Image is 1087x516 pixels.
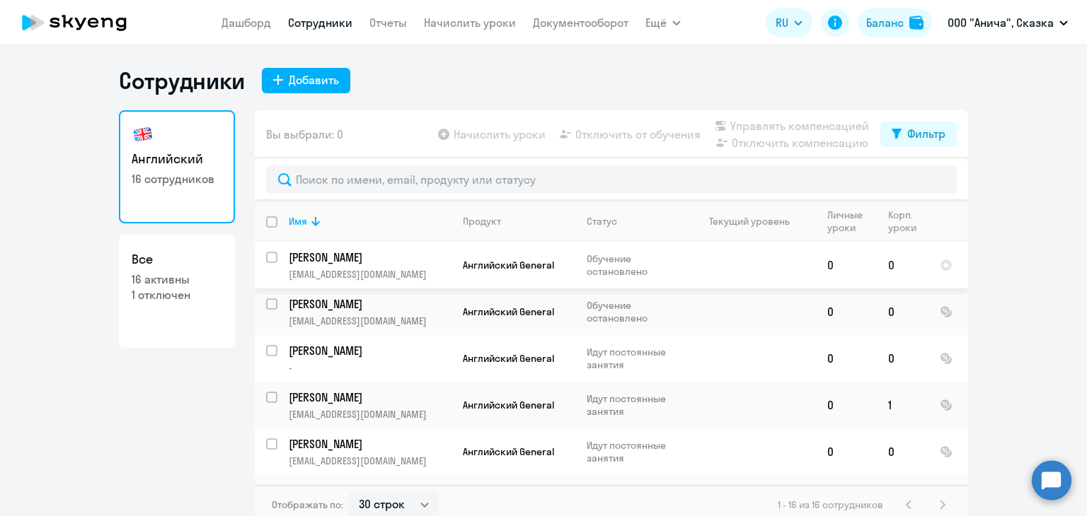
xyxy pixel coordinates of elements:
div: Имя [289,215,451,228]
div: Личные уроки [827,209,867,234]
h3: Все [132,250,222,269]
p: 16 активны [132,271,222,287]
div: Продукт [463,215,575,228]
span: Английский General [463,305,554,318]
td: 0 [877,428,928,475]
td: 0 [877,242,928,288]
p: ООО "Анича", Сказка [948,14,1054,31]
p: [EMAIL_ADDRESS][DOMAIN_NAME] [289,408,451,421]
span: Английский General [463,399,554,411]
button: Ещё [645,8,681,37]
p: Обучение остановлено [587,252,684,278]
td: 1 [877,382,928,428]
a: [PERSON_NAME] [289,250,451,265]
a: Документооборот [533,16,628,30]
p: [EMAIL_ADDRESS][DOMAIN_NAME] [289,315,451,327]
td: 0 [816,242,877,288]
a: Начислить уроки [424,16,516,30]
span: Вы выбрали: 0 [266,126,343,143]
span: Ещё [645,14,667,31]
button: RU [766,8,812,37]
button: Фильтр [880,122,957,147]
a: [PERSON_NAME] [289,296,451,312]
h3: Английский [132,150,222,168]
input: Поиск по имени, email, продукту или статусу [266,165,957,194]
a: Отчеты [369,16,407,30]
div: Текущий уровень [696,215,815,228]
td: 0 [877,335,928,382]
img: english [132,123,154,146]
span: Отображать по: [272,498,343,511]
a: Сотрудники [288,16,352,30]
p: Обучение остановлено [587,299,684,324]
div: Фильтр [907,125,945,142]
p: Идут постоянные занятия [587,392,684,418]
a: Английский16 сотрудников [119,110,235,223]
div: Корп. уроки [888,209,928,234]
span: Английский General [463,352,554,365]
div: Статус [587,215,684,228]
a: [PERSON_NAME] [289,483,451,498]
div: Текущий уровень [709,215,790,228]
td: 0 [816,335,877,382]
p: Идут постоянные занятия [587,439,684,464]
p: [PERSON_NAME] [289,296,449,312]
button: ООО "Анича", Сказка [941,6,1075,40]
div: Добавить [289,71,339,88]
p: [PERSON_NAME] [289,250,449,265]
div: Имя [289,215,307,228]
div: Корп. уроки [888,209,919,234]
a: Дашборд [222,16,271,30]
td: 0 [816,428,877,475]
p: [PERSON_NAME] [289,436,449,452]
p: 1 отключен [132,287,222,303]
p: [PERSON_NAME] [289,343,449,358]
div: Продукт [463,215,501,228]
a: Все16 активны1 отключен [119,235,235,348]
p: - [289,361,451,374]
td: 0 [816,288,877,335]
h1: Сотрудники [119,66,245,95]
p: [EMAIL_ADDRESS][DOMAIN_NAME] [289,455,451,467]
div: Статус [587,215,617,228]
span: Английский General [463,445,554,458]
img: balance [909,16,924,30]
p: Идут постоянные занятия [587,346,684,371]
p: [EMAIL_ADDRESS][DOMAIN_NAME] [289,268,451,281]
a: [PERSON_NAME] [289,343,451,358]
p: 16 сотрудников [132,171,222,187]
td: 0 [816,382,877,428]
button: Балансbalance [858,8,932,37]
td: 0 [877,288,928,335]
a: [PERSON_NAME] [289,436,451,452]
div: Личные уроки [827,209,876,234]
span: RU [776,14,788,31]
span: 1 - 16 из 16 сотрудников [778,498,883,511]
span: Английский General [463,259,554,271]
p: [PERSON_NAME] [289,389,449,405]
div: Баланс [866,14,904,31]
button: Добавить [262,68,350,93]
p: [PERSON_NAME] [289,483,449,498]
a: [PERSON_NAME] [289,389,451,405]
